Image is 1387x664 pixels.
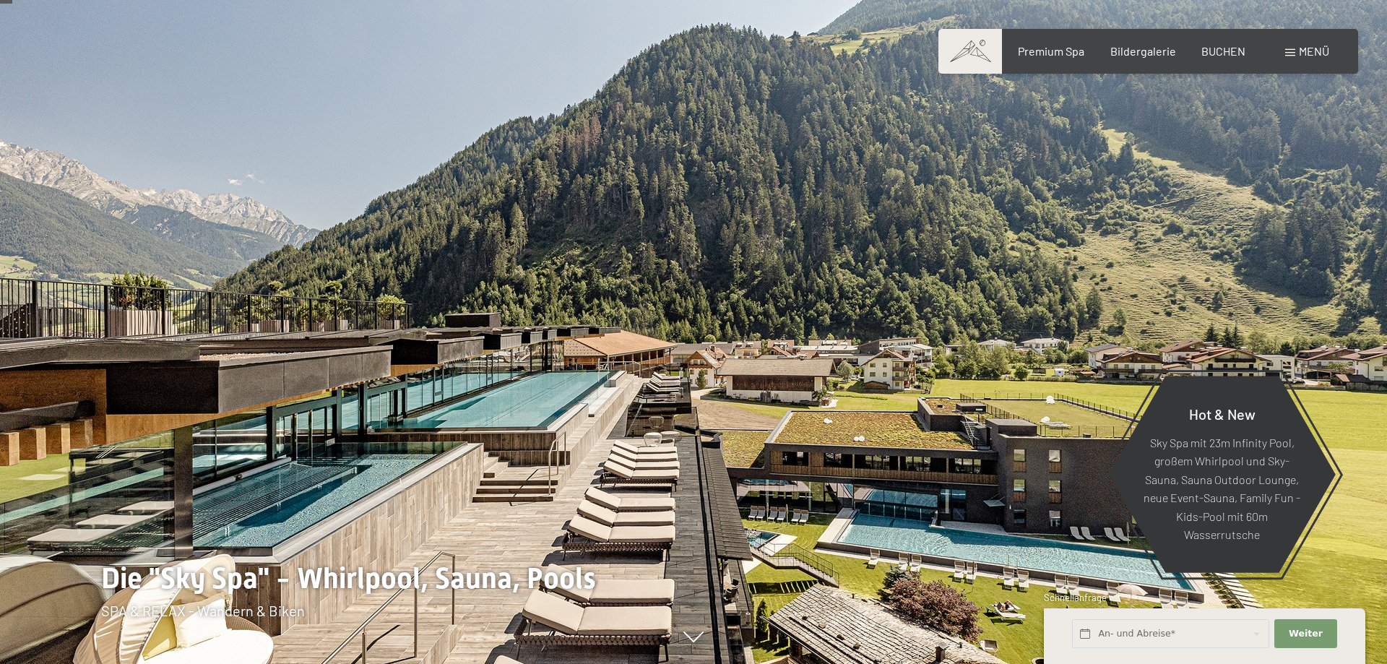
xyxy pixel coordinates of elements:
[1018,44,1084,58] a: Premium Spa
[1299,44,1329,58] span: Menü
[1201,44,1245,58] a: BUCHEN
[1189,405,1256,422] span: Hot & New
[1044,592,1107,603] span: Schnellanfrage
[1144,433,1300,544] p: Sky Spa mit 23m Infinity Pool, großem Whirlpool und Sky-Sauna, Sauna Outdoor Lounge, neue Event-S...
[1274,619,1336,649] button: Weiter
[1110,44,1176,58] a: Bildergalerie
[1289,627,1323,640] span: Weiter
[1107,375,1336,574] a: Hot & New Sky Spa mit 23m Infinity Pool, großem Whirlpool und Sky-Sauna, Sauna Outdoor Lounge, ne...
